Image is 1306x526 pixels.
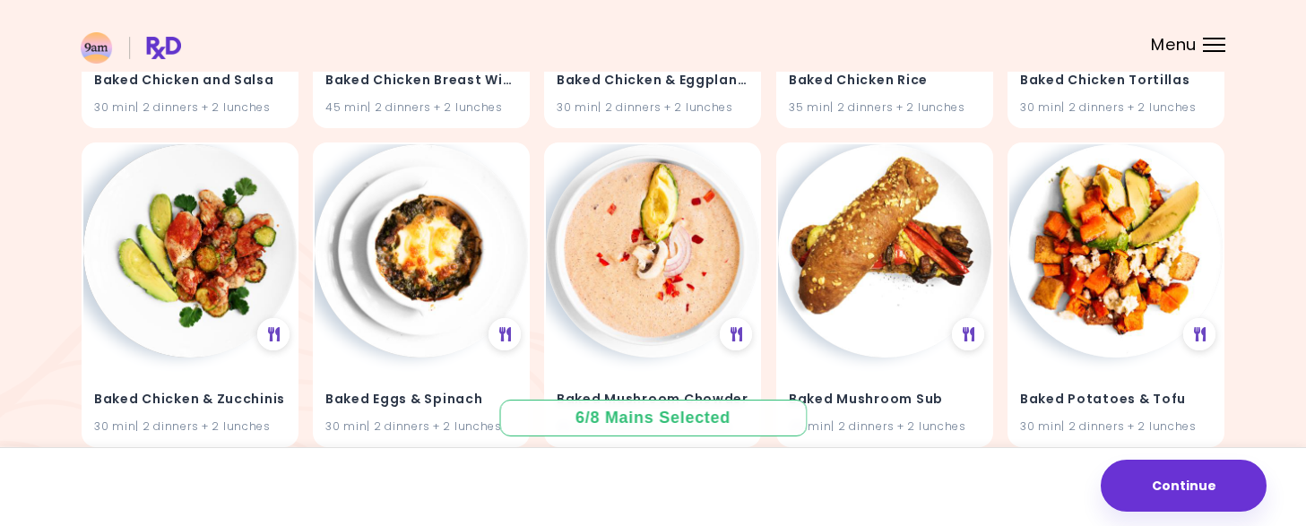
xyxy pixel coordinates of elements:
[1020,385,1212,414] h4: Baked Potatoes & Tofu
[557,99,748,116] div: 30 min | 2 dinners + 2 lunches
[1151,37,1197,53] span: Menu
[257,319,290,351] div: See Meal Plan
[721,319,753,351] div: See Meal Plan
[1020,66,1212,95] h4: Baked Chicken Tortillas
[1183,319,1215,351] div: See Meal Plan
[789,99,981,116] div: 35 min | 2 dinners + 2 lunches
[325,99,517,116] div: 45 min | 2 dinners + 2 lunches
[557,66,748,95] h4: Baked Chicken & Eggplants
[952,319,984,351] div: See Meal Plan
[563,407,744,429] div: 6 / 8 Mains Selected
[325,385,517,414] h4: Baked Eggs & Spinach
[789,66,981,95] h4: Baked Chicken Rice
[81,32,181,64] img: RxDiet
[557,385,748,414] h4: Baked Mushroom Chowder
[789,385,981,414] h4: Baked Mushroom Sub
[1101,460,1267,512] button: Continue
[325,66,517,95] h4: Baked Chicken Breast With Potatoes
[1020,99,1212,116] div: 30 min | 2 dinners + 2 lunches
[489,319,521,351] div: See Meal Plan
[789,418,981,435] div: 25 min | 2 dinners + 2 lunches
[1020,418,1212,435] div: 30 min | 2 dinners + 2 lunches
[94,99,286,116] div: 30 min | 2 dinners + 2 lunches
[325,418,517,435] div: 30 min | 2 dinners + 2 lunches
[94,418,286,435] div: 30 min | 2 dinners + 2 lunches
[94,66,286,95] h4: Baked Chicken and Salsa
[94,385,286,414] h4: Baked Chicken & Zucchinis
